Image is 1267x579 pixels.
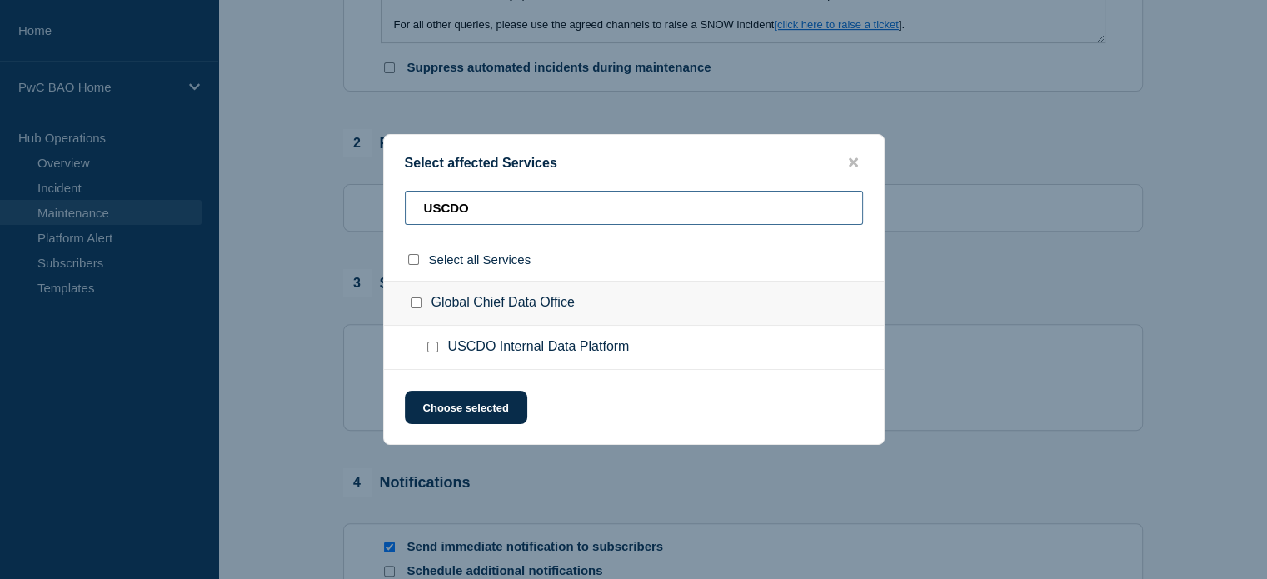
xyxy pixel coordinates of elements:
[448,339,630,356] span: USCDO Internal Data Platform
[384,281,884,326] div: Global Chief Data Office
[429,252,531,267] span: Select all Services
[405,191,863,225] input: Search
[405,391,527,424] button: Choose selected
[427,342,438,352] input: USCDO Internal Data Platform checkbox
[384,155,884,171] div: Select affected Services
[408,254,419,265] input: select all checkbox
[844,155,863,171] button: close button
[411,297,422,308] input: Global Chief Data Office checkbox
